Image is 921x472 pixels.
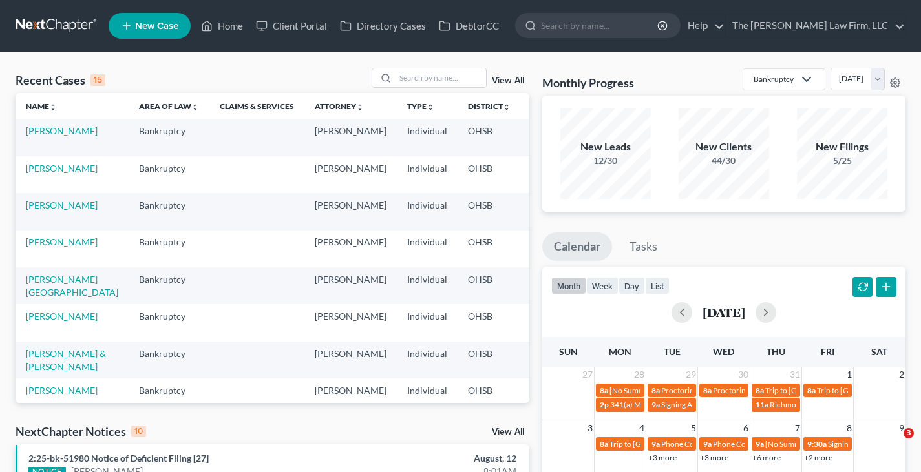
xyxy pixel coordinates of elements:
[26,236,98,247] a: [PERSON_NAME]
[726,14,905,37] a: The [PERSON_NAME] Law Firm, LLC
[600,400,609,409] span: 2p
[427,103,434,111] i: unfold_more
[804,453,832,462] a: +2 more
[679,139,769,154] div: New Clients
[560,139,651,154] div: New Leads
[807,385,816,395] span: 8a
[468,101,511,111] a: Districtunfold_more
[742,420,750,436] span: 6
[542,75,634,90] h3: Monthly Progress
[898,420,905,436] span: 9
[684,367,697,382] span: 29
[397,119,458,156] td: Individual
[129,156,209,193] td: Bankruptcy
[209,93,304,119] th: Claims & Services
[541,14,659,37] input: Search by name...
[645,277,670,294] button: list
[129,231,209,267] td: Bankruptcy
[458,156,521,193] td: OHSB
[797,139,887,154] div: New Filings
[458,267,521,304] td: OHSB
[129,304,209,341] td: Bankruptcy
[703,439,712,449] span: 9a
[713,346,734,357] span: Wed
[807,439,827,449] span: 9:30a
[618,232,669,261] a: Tasks
[609,385,659,395] span: [No Summary]
[26,125,98,136] a: [PERSON_NAME]
[619,277,645,294] button: day
[458,193,521,230] td: OHSB
[304,342,397,378] td: [PERSON_NAME]
[304,119,397,156] td: [PERSON_NAME]
[16,72,105,88] div: Recent Cases
[492,76,524,85] a: View All
[754,74,794,85] div: Bankruptcy
[877,428,908,459] iframe: Intercom live chat
[397,378,458,415] td: Individual
[542,232,612,261] a: Calendar
[131,426,146,437] div: 10
[129,119,209,156] td: Bankruptcy
[661,400,837,409] span: Signing Appointment - [PERSON_NAME] - Chapter 7
[397,231,458,267] td: Individual
[521,304,586,341] td: 13
[407,101,434,111] a: Typeunfold_more
[458,119,521,156] td: OHSB
[356,103,364,111] i: unfold_more
[600,385,608,395] span: 8a
[737,367,750,382] span: 30
[756,385,764,395] span: 8a
[651,439,660,449] span: 9a
[756,439,764,449] span: 9a
[600,439,608,449] span: 8a
[26,311,98,322] a: [PERSON_NAME]
[333,14,432,37] a: Directory Cases
[26,163,98,174] a: [PERSON_NAME]
[521,193,586,230] td: 13
[638,420,646,436] span: 4
[16,424,146,439] div: NextChapter Notices
[396,68,486,87] input: Search by name...
[690,420,697,436] span: 5
[845,420,853,436] span: 8
[904,428,914,438] span: 3
[26,101,57,111] a: Nameunfold_more
[397,193,458,230] td: Individual
[767,346,785,357] span: Thu
[90,74,105,86] div: 15
[129,267,209,304] td: Bankruptcy
[679,154,769,167] div: 44/30
[633,367,646,382] span: 28
[661,385,772,395] span: Proctoring [US_STATE] Bar Exam
[756,400,768,409] span: 11a
[195,14,249,37] a: Home
[521,378,586,415] td: 13
[135,21,178,31] span: New Case
[845,367,853,382] span: 1
[397,304,458,341] td: Individual
[129,378,209,415] td: Bankruptcy
[681,14,725,37] a: Help
[586,277,619,294] button: week
[581,367,594,382] span: 27
[49,103,57,111] i: unfold_more
[871,346,887,357] span: Sat
[521,119,586,156] td: 13
[609,439,711,449] span: Trip to [GEOGRAPHIC_DATA]
[586,420,594,436] span: 3
[765,439,814,449] span: [No Summary]
[249,14,333,37] a: Client Portal
[432,14,505,37] a: DebtorCC
[703,385,712,395] span: 8a
[304,231,397,267] td: [PERSON_NAME]
[458,378,521,415] td: OHSB
[458,342,521,378] td: OHSB
[559,346,578,357] span: Sun
[713,439,846,449] span: Phone Consultation - [PERSON_NAME]
[521,267,586,304] td: 7
[315,101,364,111] a: Attorneyunfold_more
[191,103,199,111] i: unfold_more
[363,452,516,465] div: August, 12
[397,156,458,193] td: Individual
